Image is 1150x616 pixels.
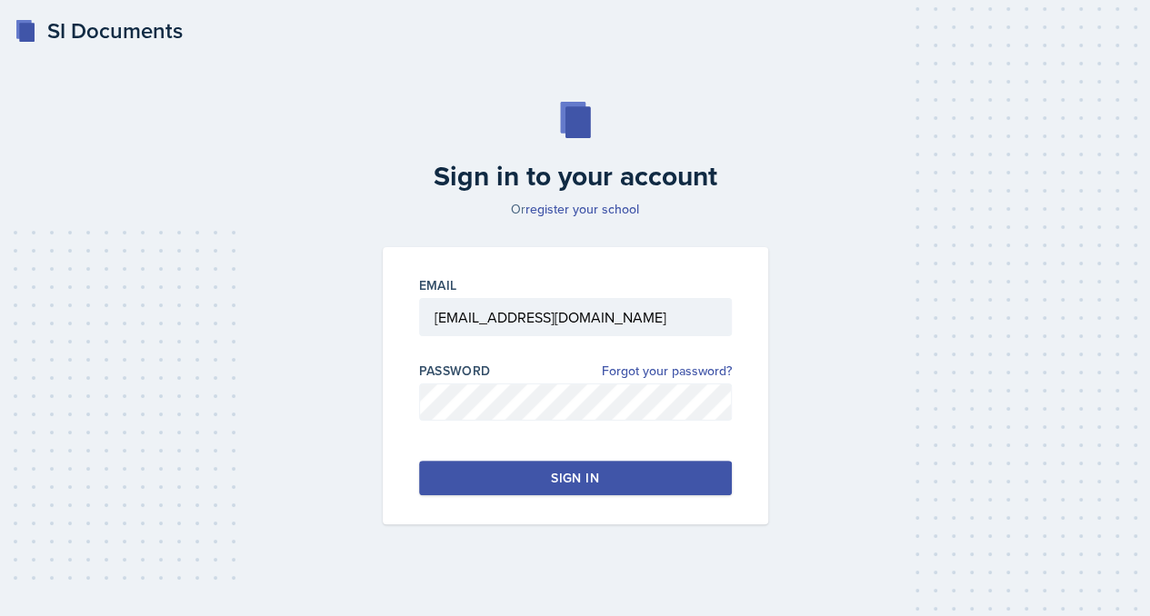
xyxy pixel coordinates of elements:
[419,461,732,495] button: Sign in
[602,362,732,381] a: Forgot your password?
[419,276,457,294] label: Email
[372,160,779,193] h2: Sign in to your account
[15,15,183,47] a: SI Documents
[551,469,598,487] div: Sign in
[419,362,491,380] label: Password
[525,200,639,218] a: register your school
[372,200,779,218] p: Or
[419,298,732,336] input: Email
